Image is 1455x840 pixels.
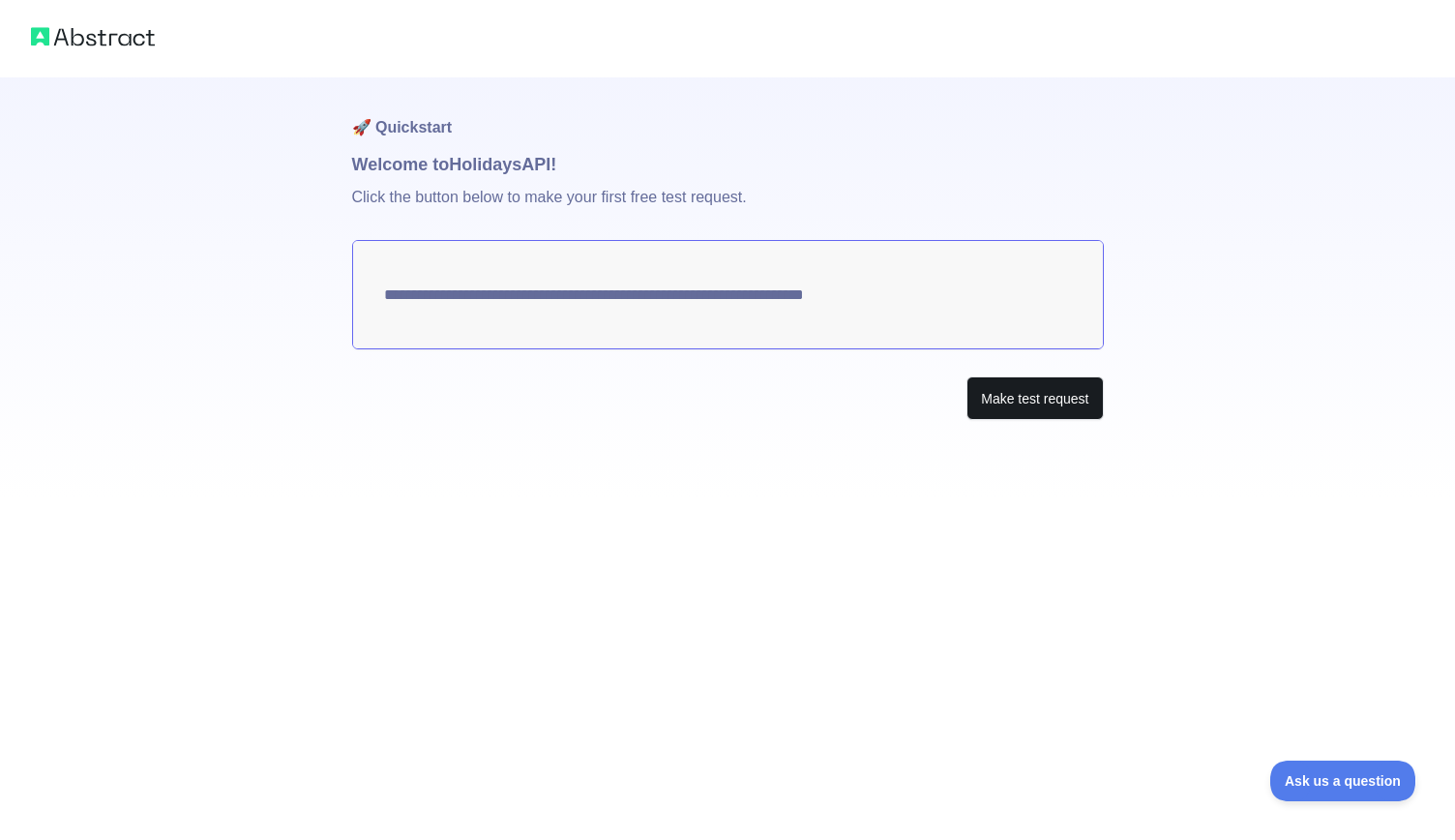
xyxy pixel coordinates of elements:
[31,23,155,50] img: Abstract logo
[352,178,1104,240] p: Click the button below to make your first free test request.
[966,376,1103,420] button: Make test request
[352,151,1104,178] h1: Welcome to Holidays API!
[1270,761,1416,801] iframe: Toggle Customer Support
[352,77,1104,151] h1: 🚀 Quickstart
